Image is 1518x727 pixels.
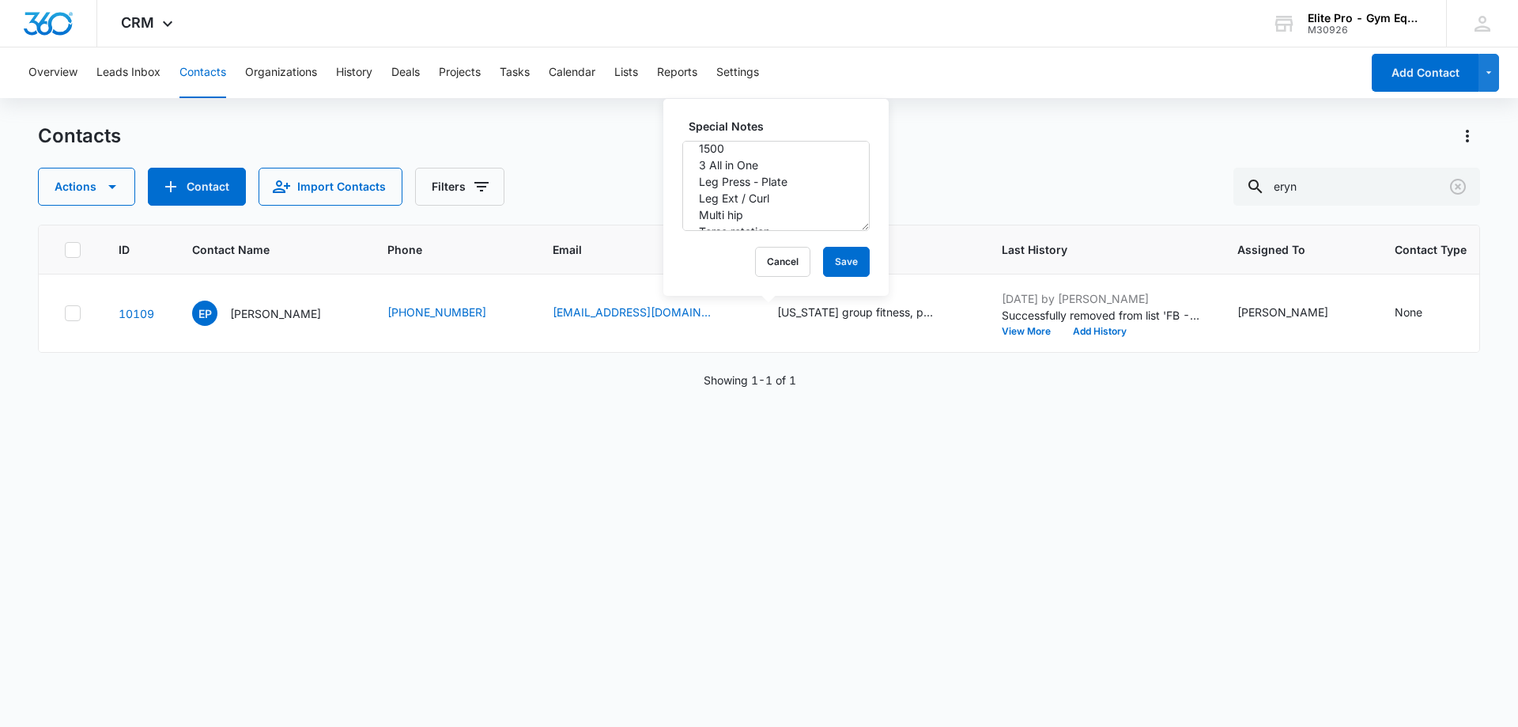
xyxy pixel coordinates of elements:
button: Cancel [755,247,810,277]
span: Phone [387,241,492,258]
button: Filters [415,168,504,206]
textarea: [US_STATE] group fitness, physical theraphy. Open Gym Space - 1500 3 All in One Leg Press - Plate... [682,141,870,231]
a: [EMAIL_ADDRESS][DOMAIN_NAME] [553,304,711,320]
input: Search Contacts [1233,168,1480,206]
button: Add Contact [1372,54,1478,92]
span: Last History [1002,241,1176,258]
p: Showing 1-1 of 1 [704,372,796,388]
button: Overview [28,47,77,98]
button: View More [1002,327,1062,336]
span: EP [192,301,217,326]
div: [US_STATE] group fitness, physical theraphy. Open Gym Space - 1500 3 All in One Leg Press - Plate... [777,304,935,320]
h1: Contacts [38,124,121,148]
div: None [1395,304,1422,320]
label: Special Notes [689,118,876,134]
button: Organizations [245,47,317,98]
div: [PERSON_NAME] [1237,304,1328,320]
button: Save [823,247,870,277]
span: Contact Name [192,241,327,258]
button: Add Contact [148,168,246,206]
button: Tasks [500,47,530,98]
a: [PHONE_NUMBER] [387,304,486,320]
div: account id [1308,25,1423,36]
button: Projects [439,47,481,98]
button: Clear [1445,174,1471,199]
button: Actions [1455,123,1480,149]
button: Add History [1062,327,1138,336]
button: Calendar [549,47,595,98]
span: CRM [121,14,154,31]
button: Reports [657,47,697,98]
p: [PERSON_NAME] [230,305,321,322]
button: Import Contacts [259,168,402,206]
div: Contact Name - Eryn Paetz - Select to Edit Field [192,301,349,326]
div: Contact Type - None - Select to Edit Field [1395,304,1451,323]
button: Settings [716,47,759,98]
div: Assigned To - John Rodriguez - Select to Edit Field [1237,304,1357,323]
p: [DATE] by [PERSON_NAME] [1002,290,1199,307]
div: account name [1308,12,1423,25]
button: Contacts [179,47,226,98]
button: History [336,47,372,98]
span: ID [119,241,131,258]
button: Leads Inbox [96,47,160,98]
button: Deals [391,47,420,98]
span: Contact Type [1395,241,1467,258]
div: Email - erynpt@gmail.com - Select to Edit Field [553,304,739,323]
span: Email [553,241,716,258]
span: Assigned To [1237,241,1334,258]
div: Special Notes - Colorado group fitness, physical theraphy. Open Gym Space - 1500 3 All in One Leg... [777,304,964,323]
p: Successfully removed from list 'FB - Less than 50% of the Cost Form'. [1002,307,1199,324]
a: Navigate to contact details page for Eryn Paetz [119,307,154,320]
button: Actions [38,168,135,206]
div: Phone - +1 (505) 228-7701 - Select to Edit Field [387,304,515,323]
button: Lists [614,47,638,98]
